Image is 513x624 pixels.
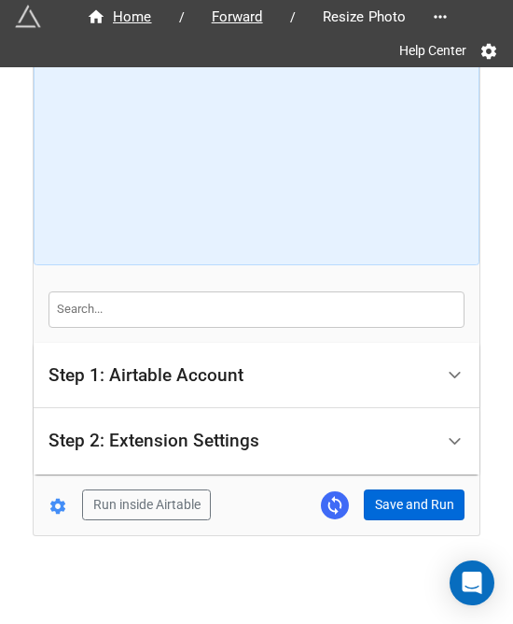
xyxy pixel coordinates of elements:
a: Forward [192,6,283,28]
div: Step 2: Extension Settings [34,408,479,475]
div: Home [87,7,152,28]
a: Help Center [386,34,479,67]
span: Forward [201,7,274,28]
div: Step 1: Airtable Account [49,366,243,385]
a: Home [67,6,172,28]
li: / [179,7,185,27]
span: Resize Photo [312,7,418,28]
li: / [290,7,296,27]
img: miniextensions-icon.73ae0678.png [15,4,41,30]
nav: breadcrumb [67,6,425,28]
div: Step 1: Airtable Account [34,343,479,409]
button: Run inside Airtable [82,489,211,521]
div: Open Intercom Messenger [450,560,494,605]
iframe: How to Resize Images on Airtable in Bulk! [51,35,463,249]
button: Save and Run [364,489,464,521]
a: Sync Base Structure [321,491,349,519]
input: Search... [49,291,464,327]
div: Step 2: Extension Settings [49,432,259,450]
